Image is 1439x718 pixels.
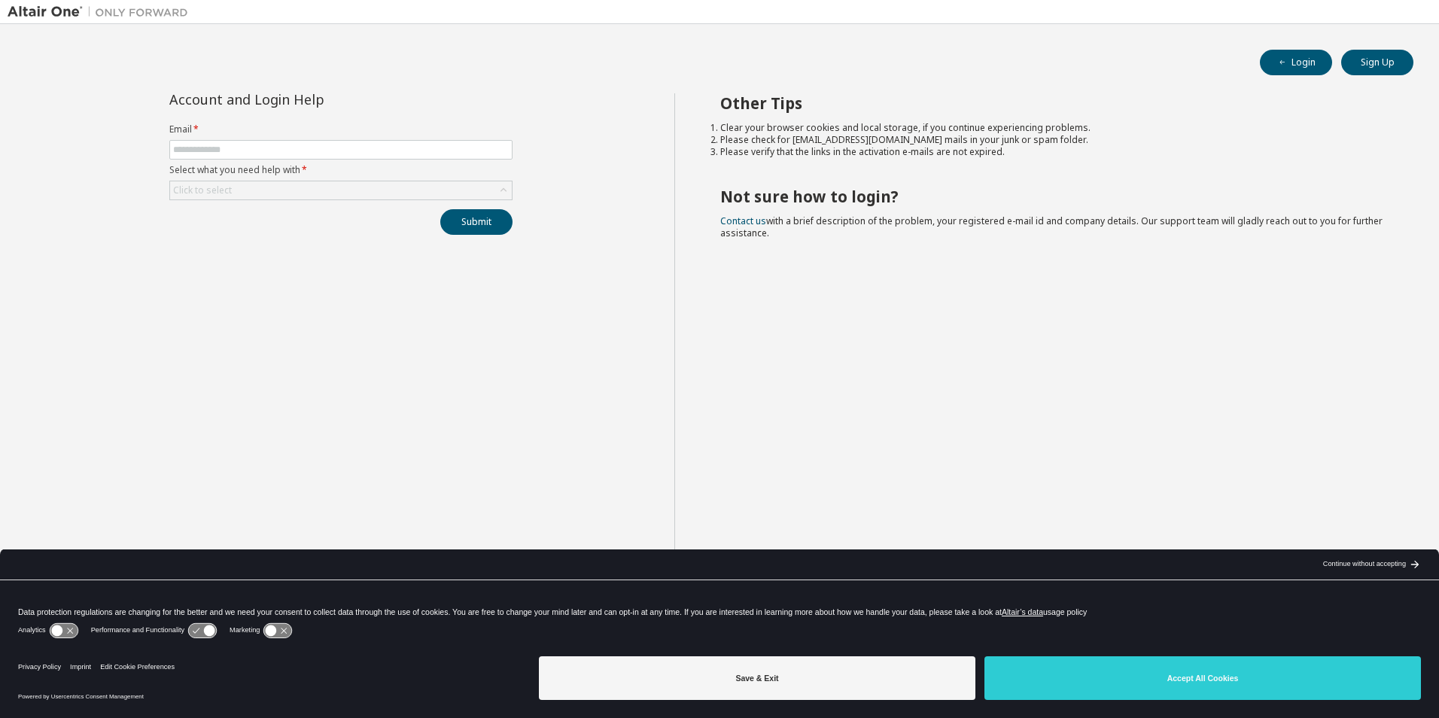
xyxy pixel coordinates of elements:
[169,164,513,176] label: Select what you need help with
[170,181,512,199] div: Click to select
[720,93,1387,113] h2: Other Tips
[8,5,196,20] img: Altair One
[720,187,1387,206] h2: Not sure how to login?
[173,184,232,196] div: Click to select
[720,122,1387,134] li: Clear your browser cookies and local storage, if you continue experiencing problems.
[720,134,1387,146] li: Please check for [EMAIL_ADDRESS][DOMAIN_NAME] mails in your junk or spam folder.
[440,209,513,235] button: Submit
[720,146,1387,158] li: Please verify that the links in the activation e-mails are not expired.
[1260,50,1332,75] button: Login
[720,214,1383,239] span: with a brief description of the problem, your registered e-mail id and company details. Our suppo...
[1341,50,1413,75] button: Sign Up
[169,93,444,105] div: Account and Login Help
[169,123,513,135] label: Email
[720,214,766,227] a: Contact us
